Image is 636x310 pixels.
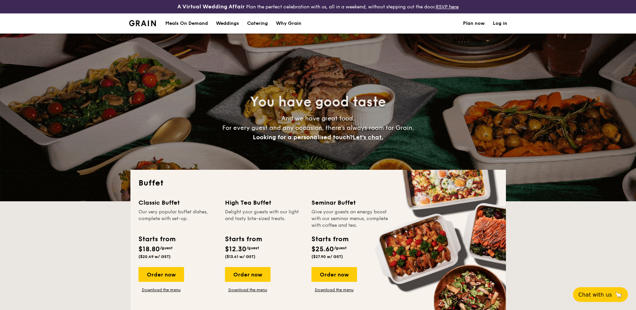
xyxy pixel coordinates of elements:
[253,134,353,141] span: Looking for a personalised touch?
[493,13,507,34] a: Log in
[276,13,301,34] div: Why Grain
[311,209,390,229] div: Give your guests an energy boost with our seminar menus, complete with coffee and tea.
[138,267,184,282] div: Order now
[212,13,243,34] a: Weddings
[225,209,303,229] div: Delight your guests with our light and tasty bite-sized treats.
[246,246,259,250] span: /guest
[160,246,173,250] span: /guest
[578,292,612,298] span: Chat with us
[311,234,348,244] div: Starts from
[311,267,357,282] div: Order now
[243,13,272,34] a: Catering
[165,13,208,34] div: Meals On Demand
[138,178,498,189] h2: Buffet
[615,291,623,299] span: 🦙
[334,246,347,250] span: /guest
[129,20,156,26] a: Logotype
[225,198,303,207] div: High Tea Buffet
[353,134,383,141] span: Let's chat.
[311,245,334,253] span: $25.60
[138,245,160,253] span: $18.80
[138,287,184,293] a: Download the menu
[138,198,217,207] div: Classic Buffet
[225,287,271,293] a: Download the menu
[222,115,414,141] span: And we have great food. For every guest and any occasion, there’s always room for Grain.
[161,13,212,34] a: Meals On Demand
[436,4,459,10] a: RSVP here
[311,254,343,259] span: ($27.90 w/ GST)
[311,198,390,207] div: Seminar Buffet
[225,267,271,282] div: Order now
[225,234,262,244] div: Starts from
[216,13,239,34] div: Weddings
[138,254,171,259] span: ($20.49 w/ GST)
[311,287,357,293] a: Download the menu
[463,13,485,34] a: Plan now
[247,13,268,34] h1: Catering
[573,287,628,302] button: Chat with us🦙
[225,245,246,253] span: $12.30
[138,209,217,229] div: Our very popular buffet dishes, complete with set-up.
[250,94,386,110] span: You have good taste
[129,20,156,26] img: Grain
[177,3,245,11] h4: A Virtual Wedding Affair
[225,254,255,259] span: ($13.41 w/ GST)
[125,3,511,11] div: Plan the perfect celebration with us, all in a weekend, without stepping out the door.
[138,234,175,244] div: Starts from
[272,13,305,34] a: Why Grain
